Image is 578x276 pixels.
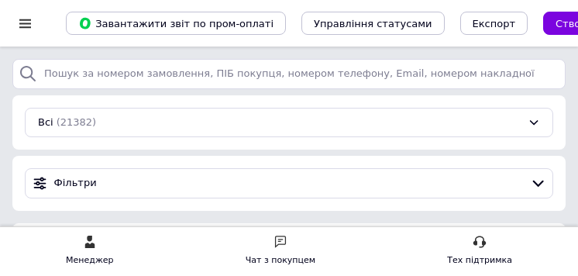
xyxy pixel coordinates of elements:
span: Завантажити звіт по пром-оплаті [78,16,274,30]
div: Тех підтримка [447,253,512,268]
button: Управління статусами [301,12,445,35]
input: Пошук за номером замовлення, ПІБ покупця, номером телефону, Email, номером накладної [12,59,566,89]
button: Завантажити звіт по пром-оплаті [66,12,286,35]
div: Чат з покупцем [246,253,315,268]
div: Менеджер [66,253,113,268]
span: Управління статусами [314,18,432,29]
span: Експорт [473,18,516,29]
button: Експорт [460,12,528,35]
span: Фільтри [54,176,525,191]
